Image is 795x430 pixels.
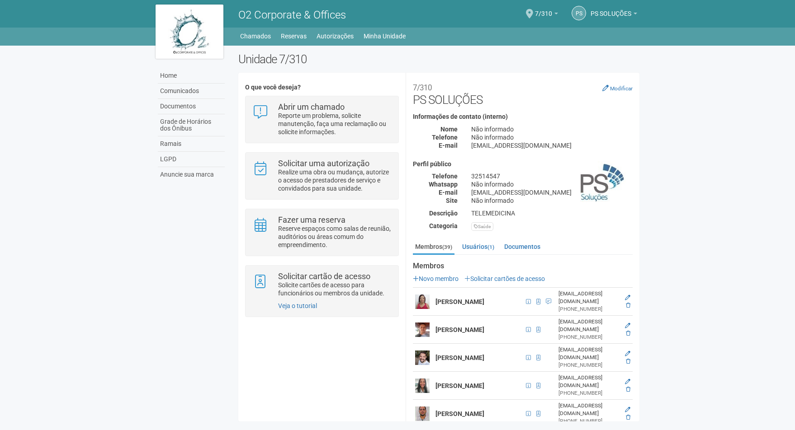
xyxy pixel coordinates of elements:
[464,125,639,133] div: Não informado
[415,322,430,337] img: user.png
[626,414,630,421] a: Excluir membro
[415,407,430,421] img: user.png
[464,180,639,188] div: Não informado
[523,381,534,391] span: CPF 167.070.737-70
[429,210,458,217] strong: Descrição
[432,173,458,180] strong: Telefone
[278,102,345,112] strong: Abrir um chamado
[523,297,534,307] span: CPF 024.021.337-83
[439,142,458,149] strong: E-mail
[625,407,630,413] a: Editar membro
[415,294,430,309] img: user.png
[252,272,391,297] a: Solicitar cartão de acesso Solicite cartões de acesso para funcionários ou membros da unidade.
[610,85,633,92] small: Modificar
[471,222,493,231] div: Saúde
[415,379,430,393] img: user.png
[464,196,639,205] div: Não informado
[625,322,630,329] a: Editar membro
[158,99,225,114] a: Documentos
[558,318,618,333] div: [EMAIL_ADDRESS][DOMAIN_NAME]
[558,374,618,389] div: [EMAIL_ADDRESS][DOMAIN_NAME]
[534,381,543,391] span: Cartão de acesso ativo
[464,133,639,141] div: Não informado
[238,52,639,66] h2: Unidade 7/310
[413,161,633,168] h4: Perfil público
[432,134,458,141] strong: Telefone
[558,361,618,369] div: [PHONE_NUMBER]
[158,114,225,136] a: Grade de Horários dos Ônibus
[535,11,558,19] a: 7/310
[626,386,630,393] a: Excluir membro
[435,354,484,361] strong: [PERSON_NAME]
[158,84,225,99] a: Comunicados
[413,275,459,282] a: Novo membro
[435,410,484,417] strong: [PERSON_NAME]
[429,222,458,229] strong: Categoria
[278,224,392,249] p: Reserve espaços como salas de reunião, auditórios ou áreas comum do empreendimento.
[572,6,586,20] a: PS
[439,189,458,196] strong: E-mail
[158,136,225,152] a: Ramais
[317,30,354,42] a: Autorizações
[278,159,369,168] strong: Solicitar uma autorização
[278,215,345,224] strong: Fazer uma reserva
[591,1,631,17] span: PS SOLUÇÕES
[464,188,639,196] div: [EMAIL_ADDRESS][DOMAIN_NAME]
[625,379,630,385] a: Editar membro
[487,244,494,250] small: (1)
[558,389,618,397] div: [PHONE_NUMBER]
[625,351,630,357] a: Editar membro
[429,181,458,188] strong: Whatsapp
[413,79,633,107] h2: PS SOLUÇÕES
[534,297,543,307] span: Cartão de acesso ativo
[245,84,398,91] h4: O que você deseja?
[558,346,618,361] div: [EMAIL_ADDRESS][DOMAIN_NAME]
[543,297,552,307] span: Crachá
[534,325,543,335] span: Cartão de acesso ativo
[158,152,225,167] a: LGPD
[558,333,618,341] div: [PHONE_NUMBER]
[523,353,534,363] span: CPF 044.329.847-59
[446,197,458,204] strong: Site
[558,417,618,425] div: [PHONE_NUMBER]
[413,83,432,92] small: 7/310
[278,302,317,309] a: Veja o tutorial
[278,112,392,136] p: Reporte um problema, solicite manutenção, faça uma reclamação ou solicite informações.
[158,167,225,182] a: Anuncie sua marca
[464,172,639,180] div: 32514547
[558,290,618,305] div: [EMAIL_ADDRESS][DOMAIN_NAME]
[252,216,391,249] a: Fazer uma reserva Reserve espaços como salas de reunião, auditórios ou áreas comum do empreendime...
[464,275,545,282] a: Solicitar cartões de acesso
[413,262,633,270] strong: Membros
[626,302,630,308] a: Excluir membro
[435,298,484,305] strong: [PERSON_NAME]
[523,325,534,335] span: CPF 085.491.217-70
[278,281,392,297] p: Solicite cartões de acesso para funcionários ou membros da unidade.
[435,326,484,333] strong: [PERSON_NAME]
[252,159,391,192] a: Solicitar uma autorização Realize uma obra ou mudança, autorize o acesso de prestadores de serviç...
[238,9,346,21] span: O2 Corporate & Offices
[523,409,534,419] span: CPF 056.244.917-51
[626,358,630,365] a: Excluir membro
[580,161,626,206] img: business.png
[158,68,225,84] a: Home
[502,240,543,253] a: Documentos
[252,103,391,136] a: Abrir um chamado Reporte um problema, solicite manutenção, faça uma reclamação ou solicite inform...
[464,209,639,217] div: TELEMEDICINA
[364,30,406,42] a: Minha Unidade
[534,353,543,363] span: Cartão de acesso ativo
[415,351,430,365] img: user.png
[602,84,633,92] a: Modificar
[413,240,454,255] a: Membros(39)
[626,330,630,337] a: Excluir membro
[591,11,637,19] a: PS SOLUÇÕES
[278,271,370,281] strong: Solicitar cartão de acesso
[278,168,392,192] p: Realize uma obra ou mudança, autorize o acesso de prestadores de serviço e convidados para sua un...
[535,1,552,17] span: 7/310
[435,382,484,389] strong: [PERSON_NAME]
[240,30,271,42] a: Chamados
[440,126,458,133] strong: Nome
[534,409,543,419] span: Cartão de acesso ativo
[625,294,630,301] a: Editar membro
[558,305,618,313] div: [PHONE_NUMBER]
